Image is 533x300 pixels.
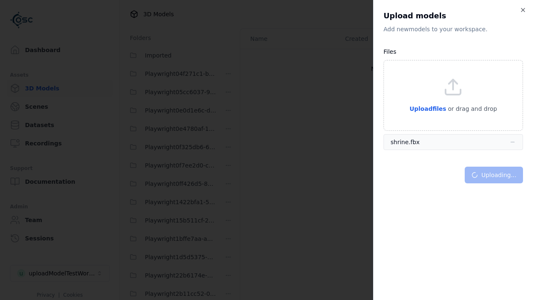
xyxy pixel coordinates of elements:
h2: Upload models [384,10,523,22]
div: shrine.fbx [391,138,420,146]
p: or drag and drop [446,104,497,114]
label: Files [384,48,396,55]
span: Upload files [409,105,446,112]
p: Add new model s to your workspace. [384,25,523,33]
